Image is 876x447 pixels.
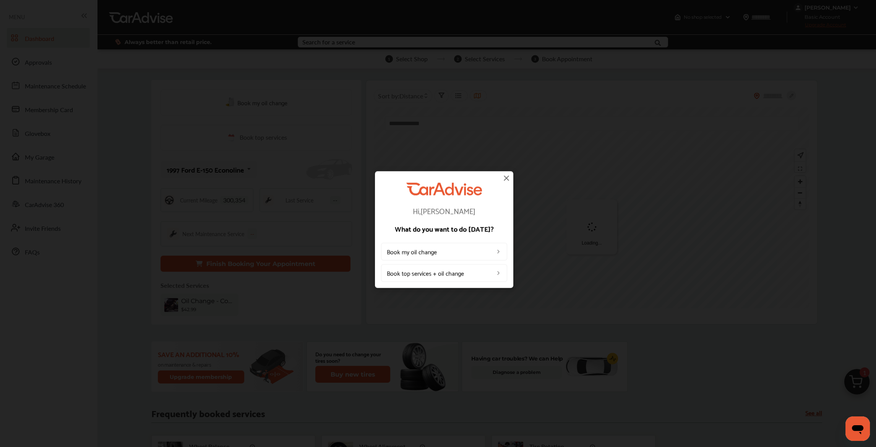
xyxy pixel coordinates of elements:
img: CarAdvise Logo [406,183,482,195]
img: left_arrow_icon.0f472efe.svg [495,249,501,255]
a: Book top services + oil change [381,264,507,282]
p: Hi, [PERSON_NAME] [381,207,507,215]
iframe: Button to launch messaging window [845,416,870,441]
img: close-icon.a004319c.svg [502,173,511,183]
img: left_arrow_icon.0f472efe.svg [495,270,501,276]
p: What do you want to do [DATE]? [381,225,507,232]
a: Book my oil change [381,243,507,261]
